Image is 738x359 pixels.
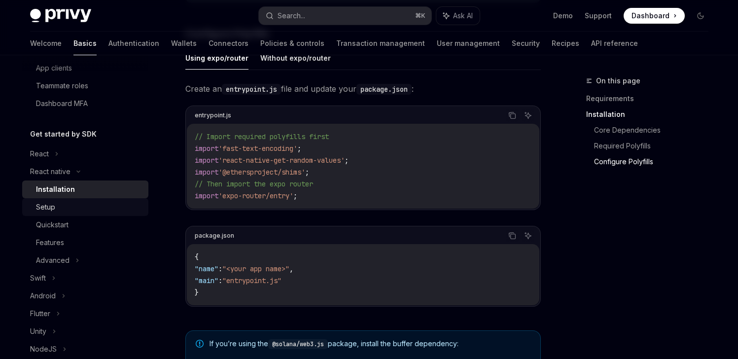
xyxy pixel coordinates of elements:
span: // Import required polyfills first [195,132,329,141]
a: Setup [22,198,148,216]
button: Toggle dark mode [693,8,708,24]
a: Required Polyfills [594,138,716,154]
div: Features [36,237,64,249]
span: import [195,156,218,165]
a: Authentication [108,32,159,55]
span: If you’re using the package, install the buffer dependency: [210,339,530,349]
button: Copy the contents from the code block [506,229,519,242]
span: "<your app name>" [222,264,289,273]
span: Dashboard [632,11,669,21]
button: Copy the contents from the code block [506,109,519,122]
span: 'react-native-get-random-values' [218,156,345,165]
span: ⌘ K [415,12,425,20]
a: Quickstart [22,216,148,234]
div: React [30,148,49,160]
div: Android [30,290,56,302]
a: Core Dependencies [594,122,716,138]
code: entrypoint.js [222,84,281,95]
span: 'fast-text-encoding' [218,144,297,153]
button: Ask AI [522,109,534,122]
code: @solana/web3.js [268,339,328,349]
div: Teammate roles [36,80,88,92]
span: "main" [195,276,218,285]
span: , [289,264,293,273]
span: Create an file and update your : [185,82,541,96]
span: "name" [195,264,218,273]
a: Welcome [30,32,62,55]
span: { [195,252,199,261]
a: Dashboard MFA [22,95,148,112]
span: : [218,276,222,285]
a: Requirements [586,91,716,107]
a: Configure Polyfills [594,154,716,170]
a: Policies & controls [260,32,324,55]
span: "entrypoint.js" [222,276,281,285]
span: ; [345,156,349,165]
a: Installation [586,107,716,122]
span: ; [293,191,297,200]
a: Teammate roles [22,77,148,95]
span: : [218,264,222,273]
a: Recipes [552,32,579,55]
a: User management [437,32,500,55]
button: Search...⌘K [259,7,431,25]
div: Setup [36,201,55,213]
a: Security [512,32,540,55]
a: Dashboard [624,8,685,24]
span: // Then import the expo router [195,179,313,188]
h5: Get started by SDK [30,128,97,140]
span: Ask AI [453,11,473,21]
a: Demo [553,11,573,21]
div: entrypoint.js [195,109,231,122]
code: package.json [356,84,412,95]
a: Installation [22,180,148,198]
img: dark logo [30,9,91,23]
a: Basics [73,32,97,55]
div: Unity [30,325,46,337]
a: Transaction management [336,32,425,55]
button: Using expo/router [185,46,248,70]
span: '@ethersproject/shims' [218,168,305,177]
div: Installation [36,183,75,195]
span: 'expo-router/entry' [218,191,293,200]
div: Flutter [30,308,50,320]
button: Ask AI [522,229,534,242]
div: Swift [30,272,46,284]
a: Wallets [171,32,197,55]
span: ; [305,168,309,177]
div: Advanced [36,254,70,266]
button: Ask AI [436,7,480,25]
span: import [195,168,218,177]
span: ; [297,144,301,153]
div: Quickstart [36,219,69,231]
div: Dashboard MFA [36,98,88,109]
span: import [195,191,218,200]
span: import [195,144,218,153]
div: Search... [278,10,305,22]
svg: Note [196,340,204,348]
div: package.json [195,229,234,242]
div: NodeJS [30,343,57,355]
span: On this page [596,75,640,87]
a: Features [22,234,148,251]
a: Connectors [209,32,248,55]
span: } [195,288,199,297]
a: Support [585,11,612,21]
button: Without expo/router [260,46,331,70]
div: React native [30,166,70,178]
a: API reference [591,32,638,55]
